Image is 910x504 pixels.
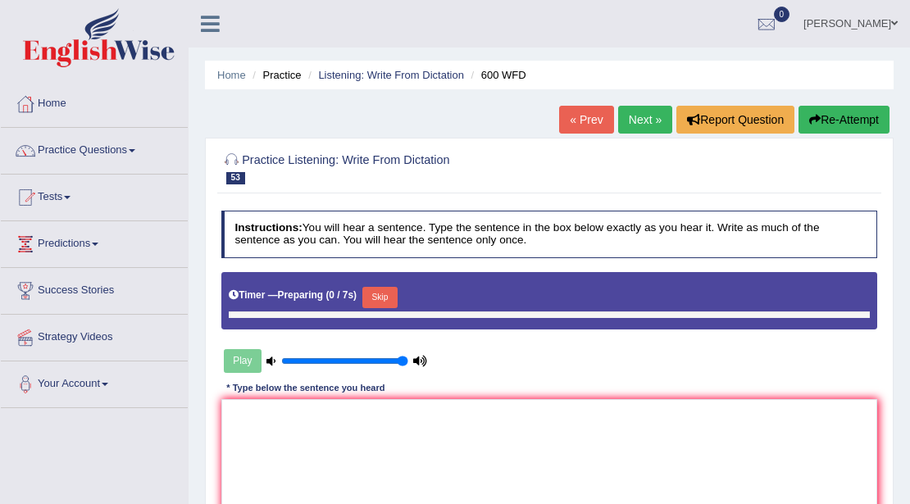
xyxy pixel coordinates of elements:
[278,289,324,301] b: Preparing
[676,106,794,134] button: Report Question
[221,211,878,257] h4: You will hear a sentence. Type the sentence in the box below exactly as you hear it. Write as muc...
[467,67,526,83] li: 600 WFD
[226,172,245,184] span: 53
[248,67,301,83] li: Practice
[1,128,188,169] a: Practice Questions
[1,175,188,216] a: Tests
[217,69,246,81] a: Home
[221,150,628,184] h2: Practice Listening: Write From Dictation
[1,221,188,262] a: Predictions
[799,106,890,134] button: Re-Attempt
[234,221,302,234] b: Instructions:
[559,106,613,134] a: « Prev
[1,81,188,122] a: Home
[1,361,188,402] a: Your Account
[318,69,464,81] a: Listening: Write From Dictation
[618,106,672,134] a: Next »
[362,287,398,308] button: Skip
[774,7,790,22] span: 0
[1,315,188,356] a: Strategy Videos
[1,268,188,309] a: Success Stories
[353,289,357,301] b: )
[329,289,353,301] b: 0 / 7s
[229,290,357,301] h5: Timer —
[325,289,329,301] b: (
[221,382,390,396] div: * Type below the sentence you heard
